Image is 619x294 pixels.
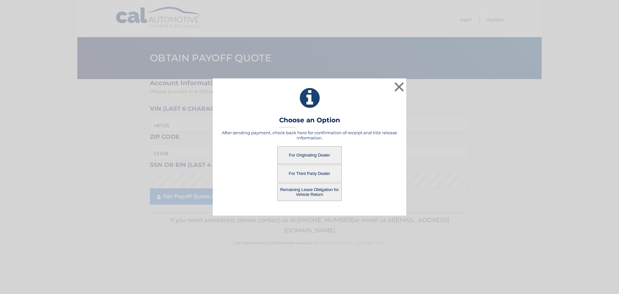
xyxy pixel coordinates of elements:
button: × [393,80,406,93]
button: For Third Party Dealer [277,165,342,182]
button: Remaining Lease Obligation for Vehicle Return [277,183,342,201]
h3: Choose an Option [279,116,340,127]
h5: After sending payment, check back here for confirmation of receipt and title release information. [221,130,398,140]
button: For Originating Dealer [277,146,342,164]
